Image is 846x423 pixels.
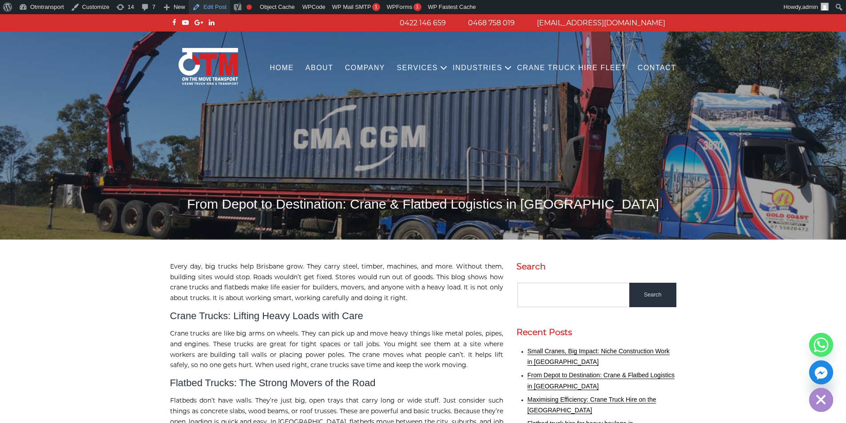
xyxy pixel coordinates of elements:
h1: From Depot to Destination: Crane & Flatbed Logistics in [GEOGRAPHIC_DATA] [170,195,676,213]
span: 1 [375,4,377,9]
input: Search [629,283,676,307]
a: Maximising Efficiency: Crane Truck Hire on the [GEOGRAPHIC_DATA] [528,396,656,414]
a: 0468 758 019 [468,19,515,27]
a: Home [264,56,299,80]
a: Services [391,56,444,80]
a: 0422 146 659 [400,19,446,27]
h2: Flatbed Trucks: The Strong Movers of the Road [170,377,503,389]
a: Crane Truck Hire Fleet [511,56,632,80]
span: admin [802,4,818,10]
a: Whatsapp [809,333,833,357]
p: Crane trucks are like big arms on wheels. They can pick up and move heavy things like metal poles... [170,328,503,371]
a: From Depot to Destination: Crane & Flatbed Logistics in [GEOGRAPHIC_DATA] [528,372,675,390]
a: Small Cranes, Big Impact: Niche Construction Work in [GEOGRAPHIC_DATA] [528,348,670,366]
p: Every day, big trucks help Brisbane grow. They carry steel, timber, machines, and more. Without t... [170,261,503,304]
a: Industries [447,56,508,80]
a: COMPANY [339,56,391,80]
div: Focus keyphrase not set [246,4,252,10]
h2: Crane Trucks: Lifting Heavy Loads with Care [170,310,503,322]
a: Facebook_Messenger [809,360,833,384]
h2: Search [516,261,676,272]
a: About [300,56,339,80]
img: Otmtransport [177,47,240,86]
div: 1 [413,3,421,11]
h2: Recent Posts [516,327,676,337]
a: [EMAIL_ADDRESS][DOMAIN_NAME] [537,19,665,27]
a: Contact [632,56,682,80]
